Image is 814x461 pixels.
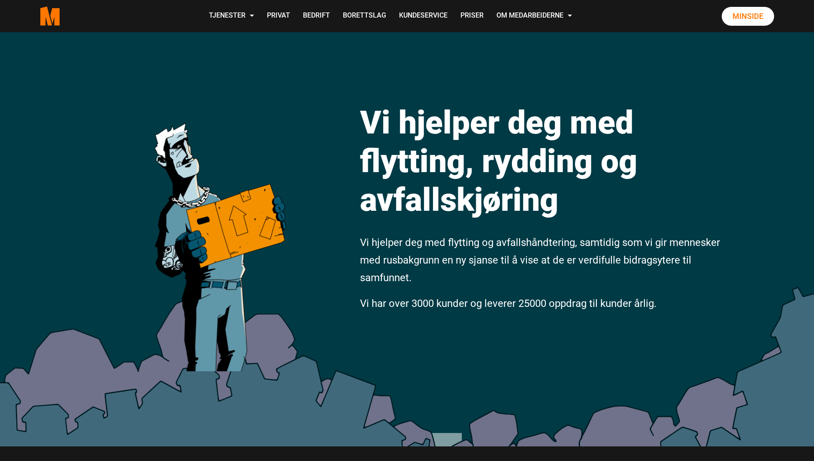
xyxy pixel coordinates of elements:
span: Vi hjelper deg med flytting og avfallshåndtering, samtidig som vi gir mennesker med rusbakgrunn e... [360,237,720,284]
a: Borettslag [336,1,393,31]
h1: Vi hjelper deg med flytting, rydding og avfallskjøring [360,103,723,219]
img: medarbeiderne man icon optimized [145,84,294,371]
a: Bedrift [297,1,336,31]
a: Privat [260,1,297,31]
a: Minside [722,7,774,26]
a: Kundeservice [393,1,454,31]
a: Priser [454,1,490,31]
a: Om Medarbeiderne [490,1,578,31]
span: Vi har over 3000 kunder og leverer 25000 oppdrag til kunder årlig. [360,297,657,309]
a: Tjenester [203,1,260,31]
